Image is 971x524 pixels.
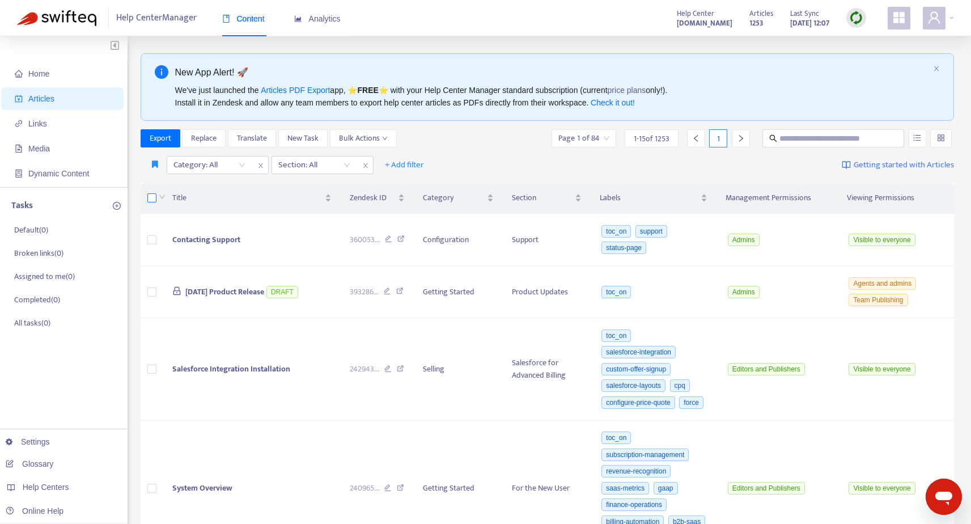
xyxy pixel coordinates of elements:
[601,225,631,238] span: toc_on
[294,14,341,23] span: Analytics
[591,98,635,107] a: Check it out!
[385,158,424,172] span: + Add filter
[6,437,50,446] a: Settings
[14,271,75,282] p: Assigned to me ( 0 )
[679,396,703,409] span: force
[28,144,50,153] span: Media
[728,363,805,375] span: Editors and Publishers
[155,65,168,79] span: info-circle
[601,363,671,375] span: custom-offer-signup
[11,199,33,213] p: Tasks
[116,7,197,29] span: Help Center Manager
[933,65,940,72] span: close
[709,129,727,147] div: 1
[601,242,646,254] span: status-page
[503,214,590,266] td: Support
[185,285,264,298] span: [DATE] Product Release
[749,17,764,29] strong: 1253
[503,183,590,214] th: Section
[159,193,166,200] span: down
[15,120,23,128] span: link
[261,86,330,95] a: Articles PDF Export
[635,225,667,238] span: support
[23,483,69,492] span: Help Centers
[175,84,929,109] div: We've just launched the app, ⭐ ⭐️ with your Help Center Manager standard subscription (current on...
[141,129,180,147] button: Export
[849,234,915,246] span: Visible to everyone
[634,133,669,145] span: 1 - 15 of 1253
[892,11,906,24] span: appstore
[854,159,954,172] span: Getting started with Articles
[172,481,232,495] span: System Overview
[382,136,388,141] span: down
[677,16,732,29] a: [DOMAIN_NAME]
[601,432,631,444] span: toc_on
[926,479,962,515] iframe: Button to launch messaging window
[749,7,773,20] span: Articles
[503,318,590,421] td: Salesforce for Advanced Billing
[933,65,940,73] button: close
[15,70,23,78] span: home
[838,183,954,214] th: Viewing Permissions
[15,145,23,153] span: file-image
[601,482,649,495] span: saas-metrics
[654,482,678,495] span: gaap
[601,286,631,298] span: toc_on
[6,459,53,468] a: Glossary
[350,234,380,246] span: 360053 ...
[175,65,929,79] div: New App Alert! 🚀
[28,94,54,103] span: Articles
[842,160,851,170] img: image-link
[423,192,485,204] span: Category
[512,192,572,204] span: Section
[769,134,777,142] span: search
[909,129,926,147] button: unordered-list
[15,170,23,178] span: container
[28,169,89,178] span: Dynamic Content
[414,266,503,318] td: Getting Started
[601,498,667,511] span: finance-operations
[28,69,49,78] span: Home
[503,266,590,318] td: Product Updates
[357,86,378,95] b: FREE
[849,277,916,290] span: Agents and admins
[677,17,732,29] strong: [DOMAIN_NAME]
[849,363,915,375] span: Visible to everyone
[601,379,665,392] span: salesforce-layouts
[237,132,267,145] span: Translate
[253,159,268,172] span: close
[608,86,646,95] a: price plans
[14,294,60,306] p: Completed ( 0 )
[113,202,121,210] span: plus-circle
[601,329,631,342] span: toc_on
[14,317,50,329] p: All tasks ( 0 )
[728,286,760,298] span: Admins
[330,129,397,147] button: Bulk Actionsdown
[172,362,290,375] span: Salesforce Integration Installation
[927,11,941,24] span: user
[358,159,373,172] span: close
[191,132,217,145] span: Replace
[376,156,433,174] button: + Add filter
[414,318,503,421] td: Selling
[6,506,63,515] a: Online Help
[790,7,819,20] span: Last Sync
[222,15,230,23] span: book
[350,286,379,298] span: 393286 ...
[350,363,379,375] span: 242943 ...
[294,15,302,23] span: area-chart
[716,183,838,214] th: Management Permissions
[14,224,48,236] p: Default ( 0 )
[600,192,698,204] span: Labels
[182,129,226,147] button: Replace
[728,482,805,495] span: Editors and Publishers
[790,17,829,29] strong: [DATE] 12:07
[222,14,265,23] span: Content
[350,482,379,495] span: 240965 ...
[266,286,298,298] span: DRAFT
[670,379,690,392] span: cpq
[15,95,23,103] span: account-book
[287,132,319,145] span: New Task
[172,286,181,295] span: lock
[737,134,745,142] span: right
